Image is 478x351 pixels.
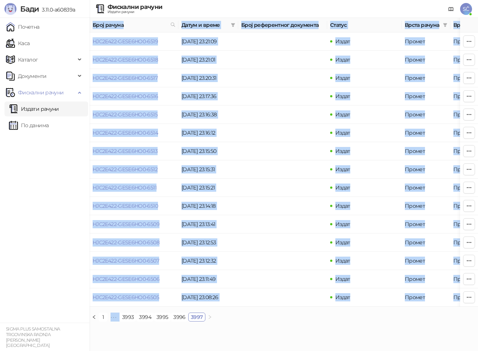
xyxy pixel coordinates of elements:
[179,197,238,215] td: [DATE] 23:14:18
[90,142,179,160] td: HJC2E422-GESE6HO0-6513
[335,111,350,118] span: Издат
[179,32,238,51] td: [DATE] 23:21:09
[154,313,171,322] li: 3995
[90,234,179,252] td: HJC2E422-GESE6HO0-6508
[20,4,39,13] span: Бади
[18,52,38,67] span: Каталог
[93,75,158,81] a: HJC2E422-GESE6HO0-6517
[179,179,238,197] td: [DATE] 23:15:21
[90,215,179,234] td: HJC2E422-GESE6HO0-6509
[93,38,158,45] a: HJC2E422-GESE6HO0-6519
[90,313,99,322] li: Претходна страна
[205,313,214,322] li: Следећа страна
[179,270,238,288] td: [DATE] 23:11:49
[335,257,350,264] span: Издат
[402,197,450,215] td: Промет
[335,56,350,63] span: Издат
[108,313,119,322] span: •••
[335,166,350,173] span: Издат
[205,313,214,322] button: right
[229,19,237,31] span: filter
[327,18,402,32] th: Статус
[335,184,350,191] span: Издат
[93,239,159,246] a: HJC2E422-GESE6HO0-6508
[93,56,158,63] a: HJC2E422-GESE6HO0-6518
[179,142,238,160] td: [DATE] 23:15:50
[402,69,450,87] td: Промет
[93,166,158,173] a: HJC2E422-GESE6HO0-6512
[179,252,238,270] td: [DATE] 23:12:32
[93,203,158,209] a: HJC2E422-GESE6HO0-6510
[335,93,350,100] span: Издат
[9,118,49,133] a: По данима
[238,18,327,32] th: Број референтног документа
[136,313,153,322] li: 3994
[402,32,450,51] td: Промет
[181,21,228,29] span: Датум и време
[18,69,46,84] span: Документи
[90,32,179,51] td: HJC2E422-GESE6HO0-6519
[402,106,450,124] td: Промет
[189,313,205,321] a: 3997
[90,197,179,215] td: HJC2E422-GESE6HO0-6510
[443,23,447,27] span: filter
[4,3,16,15] img: Logo
[179,124,238,142] td: [DATE] 23:16:12
[6,19,40,34] a: Почетна
[90,87,179,106] td: HJC2E422-GESE6HO0-6516
[335,148,350,154] span: Издат
[108,10,162,14] div: Издати рачуни
[402,160,450,179] td: Промет
[335,294,350,301] span: Издат
[154,313,170,321] a: 3995
[402,142,450,160] td: Промет
[402,252,450,270] td: Промет
[179,215,238,234] td: [DATE] 23:13:41
[335,276,350,282] span: Издат
[90,51,179,69] td: HJC2E422-GESE6HO0-6518
[93,21,167,29] span: Број рачуна
[402,51,450,69] td: Промет
[120,313,136,321] a: 3993
[179,234,238,252] td: [DATE] 23:12:53
[93,221,159,228] a: HJC2E422-GESE6HO0-6509
[405,21,440,29] span: Врста рачуна
[335,221,350,228] span: Издат
[231,23,235,27] span: filter
[171,313,188,322] li: 3996
[402,18,450,32] th: Врста рачуна
[402,87,450,106] td: Промет
[90,179,179,197] td: HJC2E422-GESE6HO0-6511
[108,4,162,10] div: Фискални рачуни
[90,124,179,142] td: HJC2E422-GESE6HO0-6514
[335,203,350,209] span: Издат
[179,51,238,69] td: [DATE] 23:21:01
[402,124,450,142] td: Промет
[93,148,158,154] a: HJC2E422-GESE6HO0-6513
[402,179,450,197] td: Промет
[93,257,159,264] a: HJC2E422-GESE6HO0-6507
[402,288,450,307] td: Промет
[188,313,205,322] li: 3997
[445,3,457,15] a: Документација
[402,270,450,288] td: Промет
[335,75,350,81] span: Издат
[441,19,449,31] span: filter
[460,3,472,15] span: SČ
[93,276,159,282] a: HJC2E422-GESE6HO0-6506
[402,215,450,234] td: Промет
[93,129,158,136] a: HJC2E422-GESE6HO0-6514
[90,252,179,270] td: HJC2E422-GESE6HO0-6507
[92,315,96,319] span: left
[93,111,158,118] a: HJC2E422-GESE6HO0-6515
[90,160,179,179] td: HJC2E422-GESE6HO0-6512
[335,38,350,45] span: Издат
[208,315,212,319] span: right
[90,313,99,322] button: left
[119,313,136,322] li: 3993
[93,184,156,191] a: HJC2E422-GESE6HO0-6511
[90,106,179,124] td: HJC2E422-GESE6HO0-6515
[171,313,187,321] a: 3996
[39,6,75,13] span: 3.11.0-a60839a
[137,313,153,321] a: 3994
